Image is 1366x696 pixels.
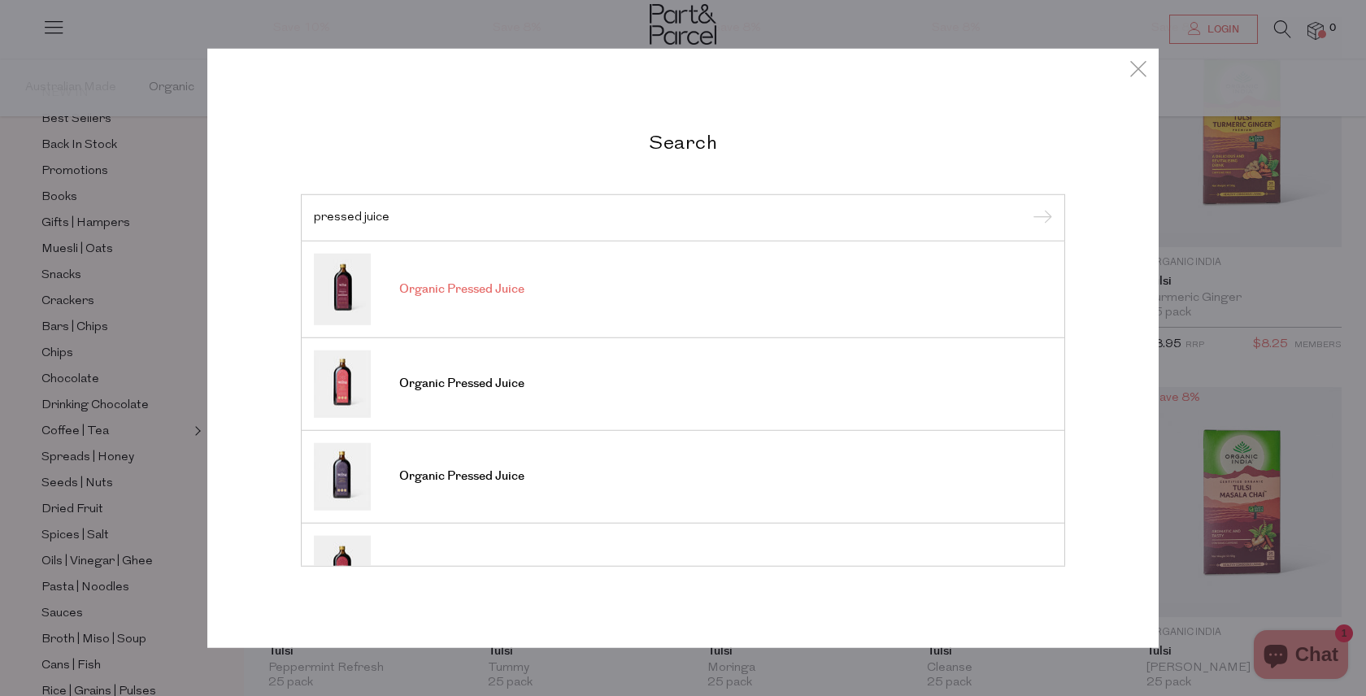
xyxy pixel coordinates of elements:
a: Organic Pressed Juice [314,350,1052,417]
h2: Search [301,130,1065,154]
img: Organic Pressed Juice [314,350,371,417]
img: Organic Pressed Juice [314,535,371,607]
span: Organic Pressed Juice [399,468,524,485]
a: Organic Pressed Juice [314,253,1052,324]
input: Search [314,211,1052,224]
img: Organic Pressed Juice [314,442,371,510]
span: Organic Pressed Juice [399,376,524,392]
span: Organic Pressed Juice [399,281,524,298]
img: Organic Pressed Juice [314,253,371,324]
a: Organic Pressed Juice [314,535,1052,607]
a: Organic Pressed Juice [314,442,1052,510]
span: Organic Pressed Juice [399,563,524,580]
